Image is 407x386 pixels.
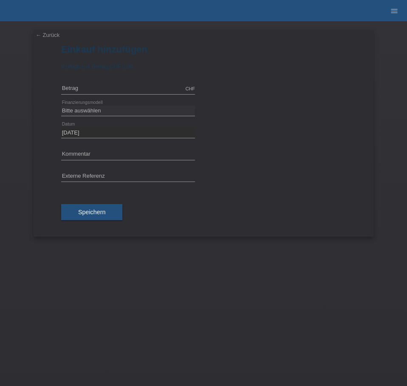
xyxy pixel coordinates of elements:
span: CHF 0.00 [109,63,133,70]
button: Speichern [61,204,122,220]
a: ← Zurück [36,32,59,38]
span: Speichern [78,209,105,215]
h1: Einkauf hinzufügen [61,44,346,55]
div: Verfügbarer Betrag: [61,63,346,70]
a: menu [386,8,403,13]
i: menu [390,7,399,15]
div: CHF [185,86,195,91]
